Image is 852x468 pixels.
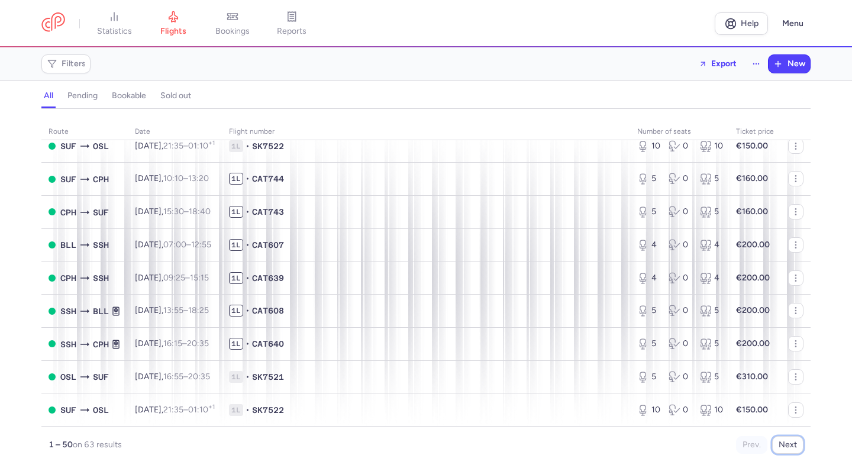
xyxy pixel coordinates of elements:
[252,239,284,251] span: CAT607
[42,55,90,73] button: Filters
[229,338,243,350] span: 1L
[85,11,144,37] a: statistics
[700,140,722,152] div: 10
[222,123,630,141] th: Flight number
[700,272,722,284] div: 4
[191,240,211,250] time: 12:55
[215,26,250,37] span: bookings
[772,436,803,454] button: Next
[163,206,211,217] span: –
[700,305,722,317] div: 5
[229,140,243,152] span: 1L
[203,11,262,37] a: bookings
[128,123,222,141] th: date
[163,405,215,415] span: –
[252,173,284,185] span: CAT744
[188,405,215,415] time: 01:10
[252,272,284,284] span: CAT639
[163,206,184,217] time: 15:30
[630,123,729,141] th: number of seats
[637,173,659,185] div: 5
[44,91,53,101] h4: all
[637,206,659,218] div: 5
[246,371,250,383] span: •
[637,338,659,350] div: 5
[229,239,243,251] span: 1L
[769,55,810,73] button: New
[163,305,183,315] time: 13:55
[700,173,722,185] div: 5
[60,140,76,153] span: SUF
[229,305,243,317] span: 1L
[229,272,243,284] span: 1L
[711,59,737,68] span: Export
[229,371,243,383] span: 1L
[736,141,768,151] strong: €150.00
[60,173,76,186] span: SUF
[93,338,109,351] span: CPH
[736,372,768,382] strong: €310.00
[637,239,659,251] div: 4
[775,12,811,35] button: Menu
[163,338,209,348] span: –
[788,59,805,69] span: New
[252,140,284,152] span: SK7522
[252,305,284,317] span: CAT608
[190,273,209,283] time: 15:15
[60,238,76,251] span: BLL
[163,273,185,283] time: 09:25
[736,173,768,183] strong: €160.00
[246,140,250,152] span: •
[669,206,690,218] div: 0
[741,19,759,28] span: Help
[49,440,73,450] strong: 1 – 50
[60,370,76,383] span: OSL
[246,206,250,218] span: •
[163,240,186,250] time: 07:00
[163,305,209,315] span: –
[135,405,215,415] span: [DATE],
[700,404,722,416] div: 10
[93,140,109,153] span: OSL
[163,273,209,283] span: –
[691,54,744,73] button: Export
[41,12,65,34] a: CitizenPlane red outlined logo
[163,405,183,415] time: 21:35
[208,403,215,411] sup: +1
[700,239,722,251] div: 4
[669,173,690,185] div: 0
[163,372,183,382] time: 16:55
[188,173,209,183] time: 13:20
[160,91,191,101] h4: sold out
[135,338,209,348] span: [DATE],
[246,404,250,416] span: •
[729,123,781,141] th: Ticket price
[715,12,768,35] a: Help
[93,173,109,186] span: CPH
[669,338,690,350] div: 0
[135,206,211,217] span: [DATE],
[637,404,659,416] div: 10
[669,272,690,284] div: 0
[736,305,770,315] strong: €200.00
[93,370,109,383] span: SUF
[736,273,770,283] strong: €200.00
[669,371,690,383] div: 0
[97,26,132,37] span: statistics
[93,238,109,251] span: SSH
[637,272,659,284] div: 4
[229,404,243,416] span: 1L
[277,26,306,37] span: reports
[163,173,209,183] span: –
[208,139,215,147] sup: +1
[163,372,210,382] span: –
[246,239,250,251] span: •
[246,272,250,284] span: •
[93,206,109,219] span: SUF
[700,206,722,218] div: 5
[144,11,203,37] a: flights
[637,371,659,383] div: 5
[60,305,76,318] span: SSH
[160,26,186,37] span: flights
[93,305,109,318] span: BLL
